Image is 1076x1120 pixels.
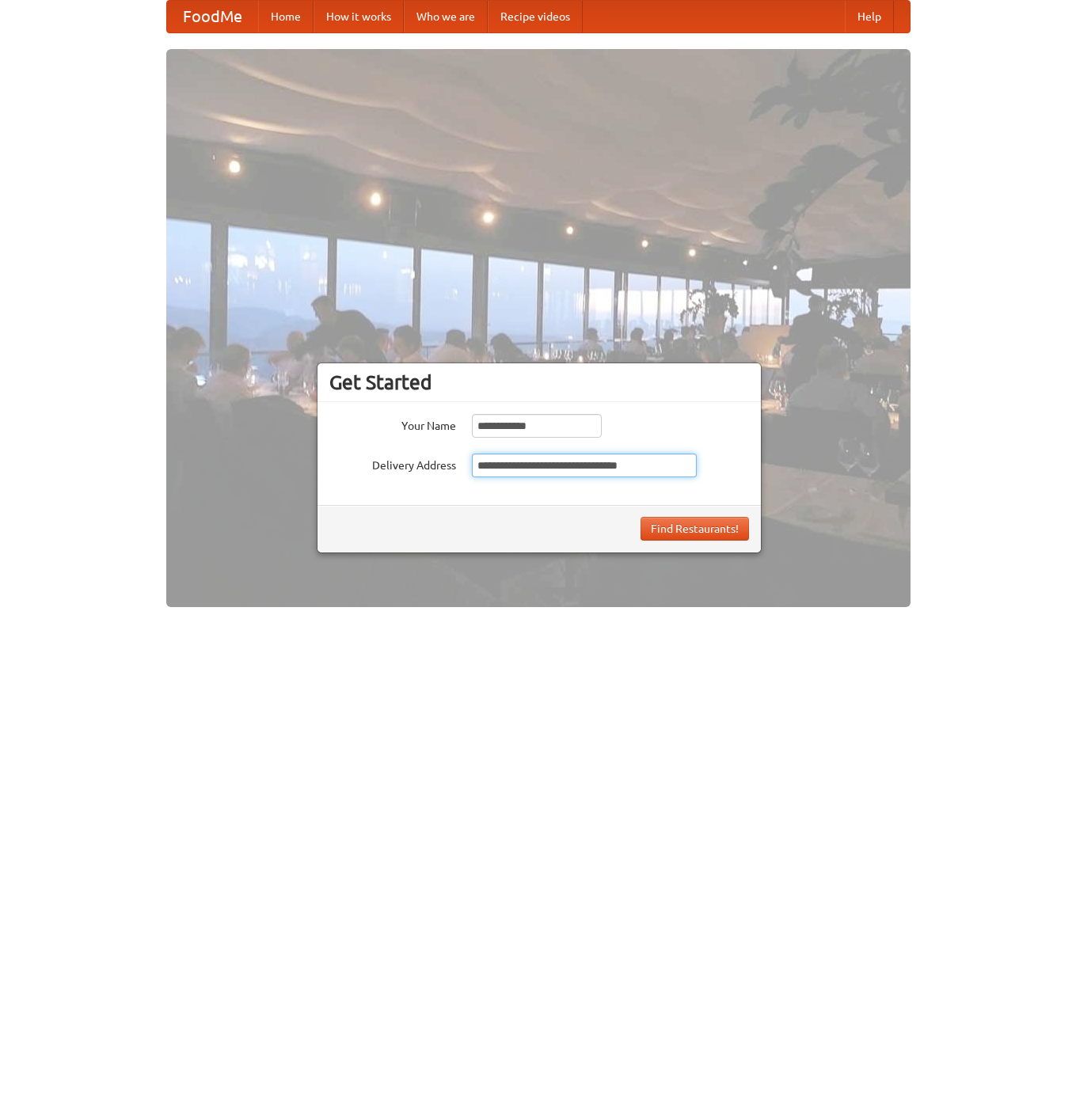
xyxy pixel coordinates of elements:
a: FoodMe [167,1,258,32]
a: Help [845,1,894,32]
label: Your Name [329,414,456,434]
h3: Get Started [329,370,749,394]
button: Find Restaurants! [641,517,749,541]
a: How it works [314,1,404,32]
a: Who we are [404,1,488,32]
a: Home [258,1,314,32]
label: Delivery Address [329,454,456,473]
a: Recipe videos [488,1,583,32]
